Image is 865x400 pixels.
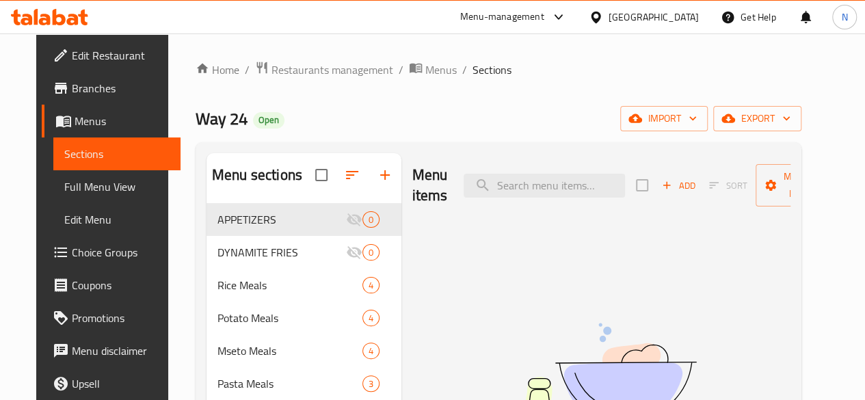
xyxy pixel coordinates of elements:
span: Open [253,114,284,126]
div: Rice Meals4 [207,269,401,302]
a: Sections [53,137,181,170]
span: Sections [64,146,170,162]
h2: Menu sections [212,165,302,185]
span: export [724,110,790,127]
span: 0 [363,246,379,259]
div: items [362,375,380,392]
span: Sections [473,62,511,78]
button: Add [656,175,700,196]
li: / [245,62,250,78]
a: Branches [42,72,181,105]
span: Menu disclaimer [72,343,170,359]
li: / [399,62,403,78]
span: Restaurants management [271,62,393,78]
button: Manage items [756,164,847,206]
span: Branches [72,80,170,96]
svg: Inactive section [346,244,362,261]
div: items [362,211,380,228]
span: 0 [363,213,379,226]
button: Add section [369,159,401,191]
div: Potato Meals4 [207,302,401,334]
span: Rice Meals [217,277,362,293]
div: items [362,244,380,261]
span: Edit Menu [64,211,170,228]
a: Restaurants management [255,61,393,79]
a: Promotions [42,302,181,334]
span: Choice Groups [72,244,170,261]
nav: breadcrumb [196,61,801,79]
div: [GEOGRAPHIC_DATA] [609,10,699,25]
span: Menus [75,113,170,129]
span: Way 24 [196,103,248,134]
span: Promotions [72,310,170,326]
span: N [841,10,847,25]
span: 3 [363,377,379,390]
button: export [713,106,801,131]
span: Pasta Meals [217,375,362,392]
li: / [462,62,467,78]
a: Edit Restaurant [42,39,181,72]
div: Pasta Meals3 [207,367,401,400]
span: Potato Meals [217,310,362,326]
span: Upsell [72,375,170,392]
span: Manage items [767,168,836,202]
span: Sort sections [336,159,369,191]
a: Coupons [42,269,181,302]
button: import [620,106,708,131]
span: APPETIZERS [217,211,346,228]
span: Add item [656,175,700,196]
div: DYNAMITE FRIES0 [207,236,401,269]
a: Menus [42,105,181,137]
span: Add [660,178,697,194]
a: Choice Groups [42,236,181,269]
div: Mseto Meals4 [207,334,401,367]
div: Open [253,112,284,129]
span: DYNAMITE FRIES [217,244,346,261]
a: Menus [409,61,457,79]
span: 4 [363,279,379,292]
div: Menu-management [460,9,544,25]
div: items [362,277,380,293]
a: Home [196,62,239,78]
span: Menus [425,62,457,78]
div: items [362,343,380,359]
div: items [362,310,380,326]
span: Full Menu View [64,178,170,195]
span: Select all sections [307,161,336,189]
span: 4 [363,312,379,325]
h2: Menu items [412,165,448,206]
a: Upsell [42,367,181,400]
span: Select section first [700,175,756,196]
a: Menu disclaimer [42,334,181,367]
svg: Inactive section [346,211,362,228]
input: search [464,174,625,198]
span: Coupons [72,277,170,293]
span: Mseto Meals [217,343,362,359]
a: Full Menu View [53,170,181,203]
span: 4 [363,345,379,358]
span: import [631,110,697,127]
span: Edit Restaurant [72,47,170,64]
div: APPETIZERS0 [207,203,401,236]
a: Edit Menu [53,203,181,236]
